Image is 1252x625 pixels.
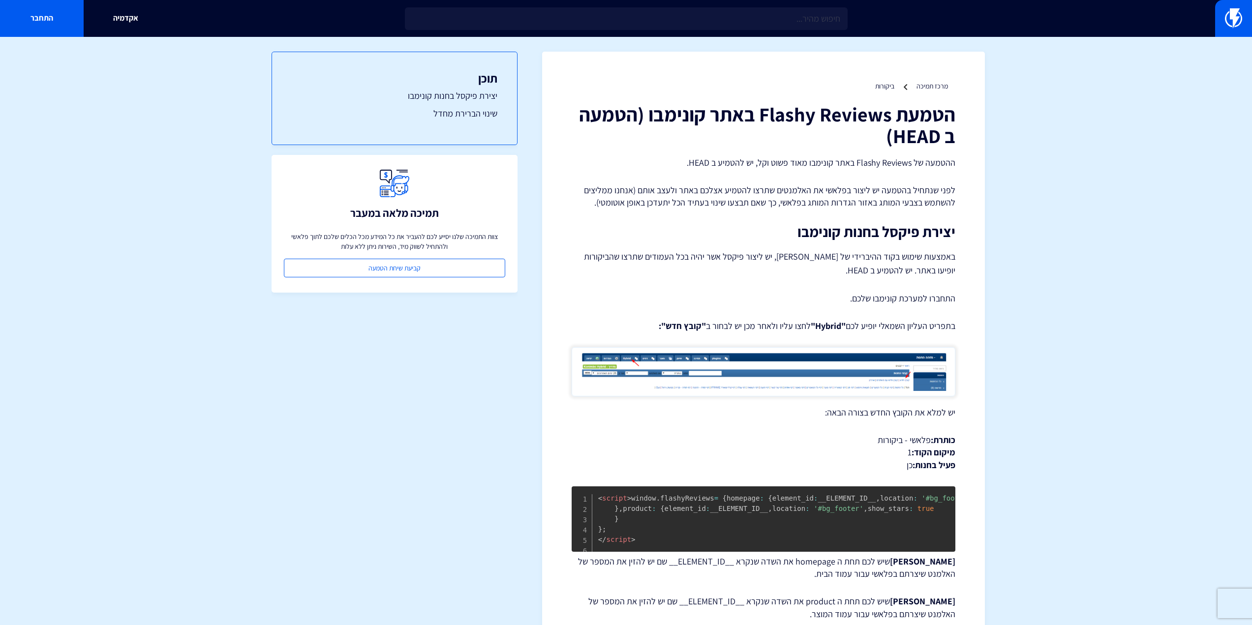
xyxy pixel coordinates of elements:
p: באמצעות שימוש בקוד ההיברידי של [PERSON_NAME], יש ליצור פיקסל אשר יהיה בכל העמודים שתרצו שהביקורות... [572,250,955,277]
span: } [614,505,618,512]
span: > [627,494,631,502]
p: יש למלא את הקובץ החדש בצורה הבאה: [572,406,955,419]
strong: [PERSON_NAME] [890,595,955,607]
span: script [598,536,631,543]
strong: כותרת: [931,434,955,446]
span: : [706,505,710,512]
h2: יצירת פיקסל בחנות קונימבו [572,224,955,240]
strong: מיקום הקוד: [912,446,955,458]
a: קביעת שיחת הטמעה [284,259,505,277]
p: בתפריט העליון השמאלי יופיע לכם לחצו עליו ולאחר מכן יש לבחור ב [572,320,955,332]
h1: הטמעת Flashy Reviews באתר קונימבו (הטמעה ב HEAD) [572,103,955,147]
span: ; [602,525,606,533]
h3: תוכן [292,72,497,85]
strong: [PERSON_NAME] [890,556,955,567]
span: , [619,505,623,512]
a: מרכז תמיכה [916,82,948,90]
strong: "Hybrid" [811,320,846,331]
span: { [768,494,772,502]
span: : [652,505,656,512]
a: שינוי הברירת מחדל [292,107,497,120]
p: פלאשי - ביקורות 1 כן [572,434,955,472]
span: < [598,494,602,502]
p: שיש לכם תחת ה homepage את השדה שנקרא __ELEMENT_ID__ שם יש להזין את המספר של האלמנט שיצרתם בפלאשי ... [572,555,955,580]
span: '#bg_footer' [921,494,971,502]
span: { [723,494,727,502]
span: { [660,505,664,512]
span: window flashyReviews homepage element_id __ELEMENT_ID__ location product element_id __ELEMENT_ID_... [598,494,972,533]
p: צוות התמיכה שלנו יסייע לכם להעביר את כל המידע מכל הכלים שלכם לתוך פלאשי ולהתחיל לשווק מיד, השירות... [284,232,505,251]
span: : [805,505,809,512]
span: } [614,515,618,523]
span: true [917,505,934,512]
span: , [768,505,772,512]
span: , [876,494,880,502]
span: : [913,494,917,502]
span: } [598,525,602,533]
span: . [656,494,660,502]
p: התחברו למערכת קונימבו שלכם. [572,292,955,305]
span: </ [598,536,607,543]
strong: "קובץ חדש": [659,320,706,331]
span: = [714,494,718,502]
span: , [863,505,867,512]
span: > [631,536,635,543]
strong: פעיל בחנות: [913,459,955,471]
span: : [909,505,913,512]
span: : [814,494,818,502]
h3: תמיכה מלאה במעבר [350,207,439,219]
a: ביקורות [875,82,894,90]
p: ההטמעה של Flashy Reviews באתר קונימבו מאוד פשוט וקל, יש להטמיע ב HEAD. [572,156,955,169]
span: '#bg_footer' [814,505,863,512]
a: יצירת פיקסל בחנות קונימבו [292,89,497,102]
span: : [760,494,763,502]
p: שיש לכם תחת ה product את השדה שנקרא __ELEMENT_ID__ שם יש להזין את המספר של האלמנט שיצרתם בפלאשי ע... [572,595,955,620]
p: לפני שנתחיל בהטמעה יש ליצור בפלאשי את האלמנטים שתרצו להטמיע אצלכם באתר ולעצב אותם (אנחנו ממליצים ... [572,184,955,209]
input: חיפוש מהיר... [405,7,848,30]
span: script [598,494,627,502]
